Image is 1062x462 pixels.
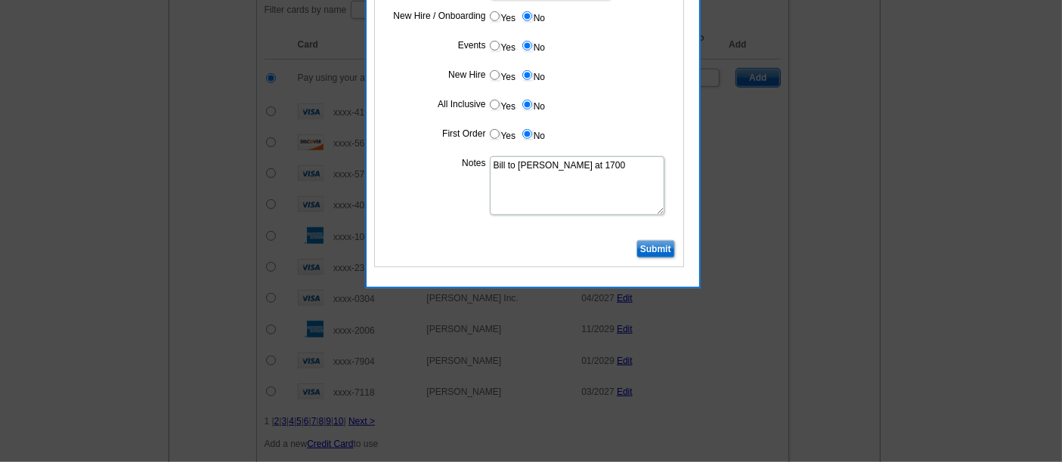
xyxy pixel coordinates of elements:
[521,8,545,25] label: No
[385,97,486,111] label: All Inclusive
[490,41,500,51] input: Yes
[522,11,532,21] input: No
[490,100,500,109] input: Yes
[385,156,486,170] label: Notes
[760,111,1062,462] iframe: LiveChat chat widget
[522,100,532,109] input: No
[488,125,516,143] label: Yes
[488,37,516,54] label: Yes
[522,41,532,51] input: No
[490,11,500,21] input: Yes
[490,70,500,80] input: Yes
[488,8,516,25] label: Yes
[385,68,486,82] label: New Hire
[521,66,545,84] label: No
[522,129,532,139] input: No
[521,37,545,54] label: No
[522,70,532,80] input: No
[385,9,486,23] label: New Hire / Onboarding
[521,96,545,113] label: No
[490,129,500,139] input: Yes
[385,38,486,52] label: Events
[521,125,545,143] label: No
[488,66,516,84] label: Yes
[636,240,675,258] input: Submit
[385,127,486,140] label: First Order
[488,96,516,113] label: Yes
